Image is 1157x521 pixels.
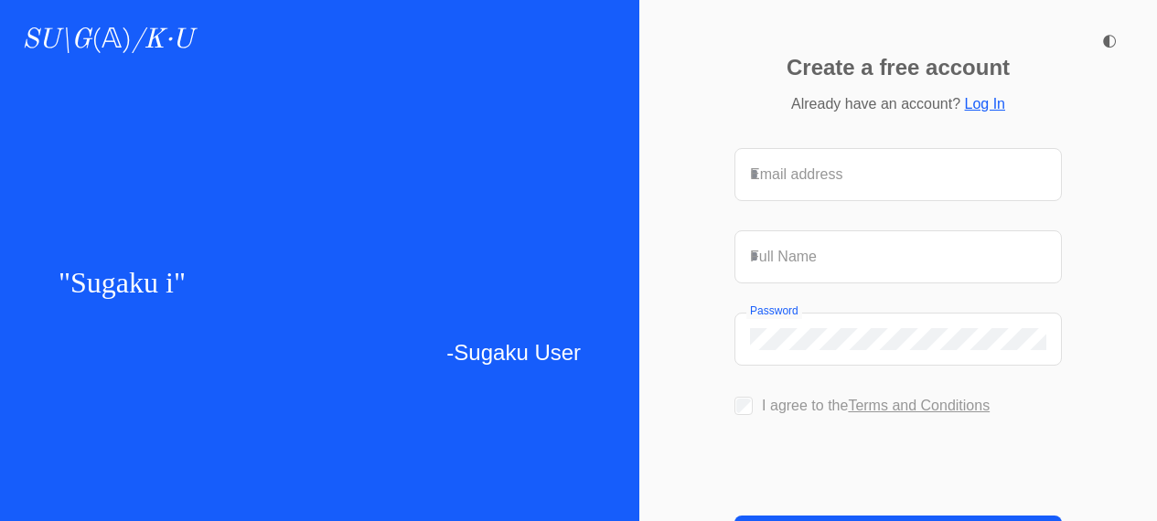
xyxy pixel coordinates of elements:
i: /K·U [132,27,193,54]
p: " " [59,260,581,306]
span: Already have an account? [791,96,960,112]
a: Terms and Conditions [848,398,990,413]
a: Log In [965,96,1005,112]
a: SU\G(𝔸)/K·U [22,24,193,57]
span: ◐ [1102,32,1117,48]
button: ◐ [1091,22,1128,58]
p: -Sugaku User [59,335,581,370]
label: I agree to the [762,398,990,413]
i: SU\G [22,27,91,54]
p: Create a free account [787,57,1010,79]
span: Sugaku i [70,266,174,299]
